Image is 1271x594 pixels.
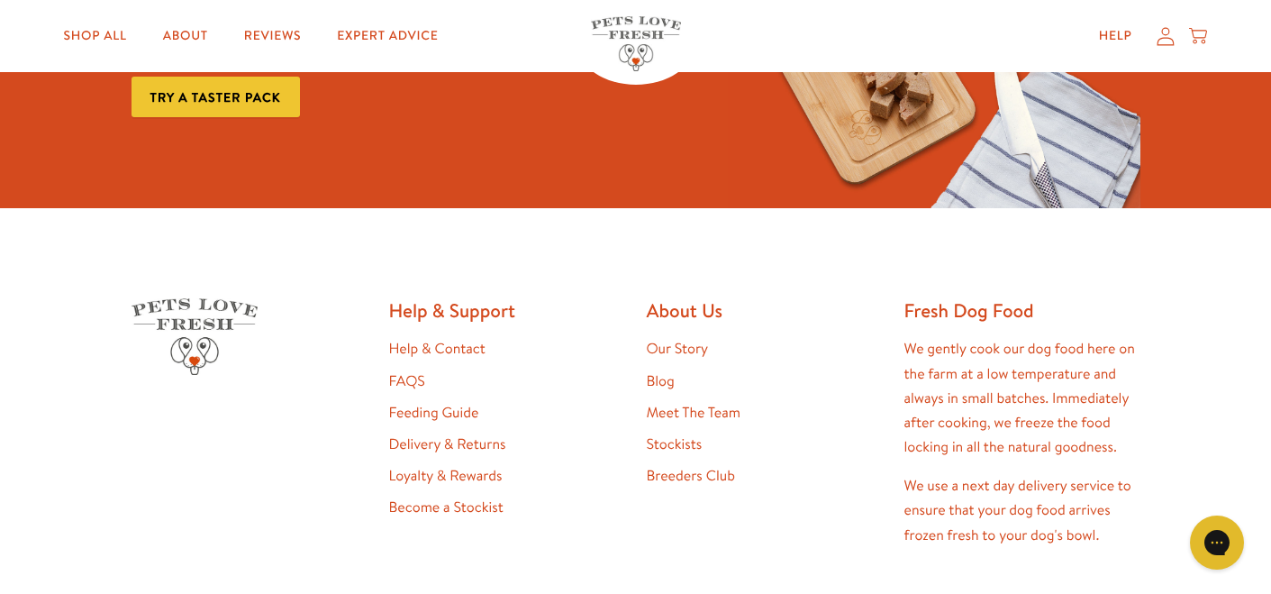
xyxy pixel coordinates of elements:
[389,371,425,391] a: FAQS
[389,498,504,517] a: Become a Stockist
[132,77,300,117] a: Try a taster pack
[647,466,735,486] a: Breeders Club
[1085,18,1147,54] a: Help
[904,337,1140,460] p: We gently cook our dog food here on the farm at a low temperature and always in small batches. Im...
[647,434,703,454] a: Stockists
[647,371,675,391] a: Blog
[389,298,625,323] h2: Help & Support
[904,298,1140,323] h2: Fresh Dog Food
[322,18,452,54] a: Expert Advice
[591,16,681,71] img: Pets Love Fresh
[389,339,486,359] a: Help & Contact
[389,466,503,486] a: Loyalty & Rewards
[132,298,258,375] img: Pets Love Fresh
[389,434,506,454] a: Delivery & Returns
[1181,509,1253,576] iframe: Gorgias live chat messenger
[647,298,883,323] h2: About Us
[904,474,1140,548] p: We use a next day delivery service to ensure that your dog food arrives frozen fresh to your dog'...
[647,339,709,359] a: Our Story
[647,403,740,423] a: Meet The Team
[230,18,315,54] a: Reviews
[50,18,141,54] a: Shop All
[389,403,479,423] a: Feeding Guide
[149,18,222,54] a: About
